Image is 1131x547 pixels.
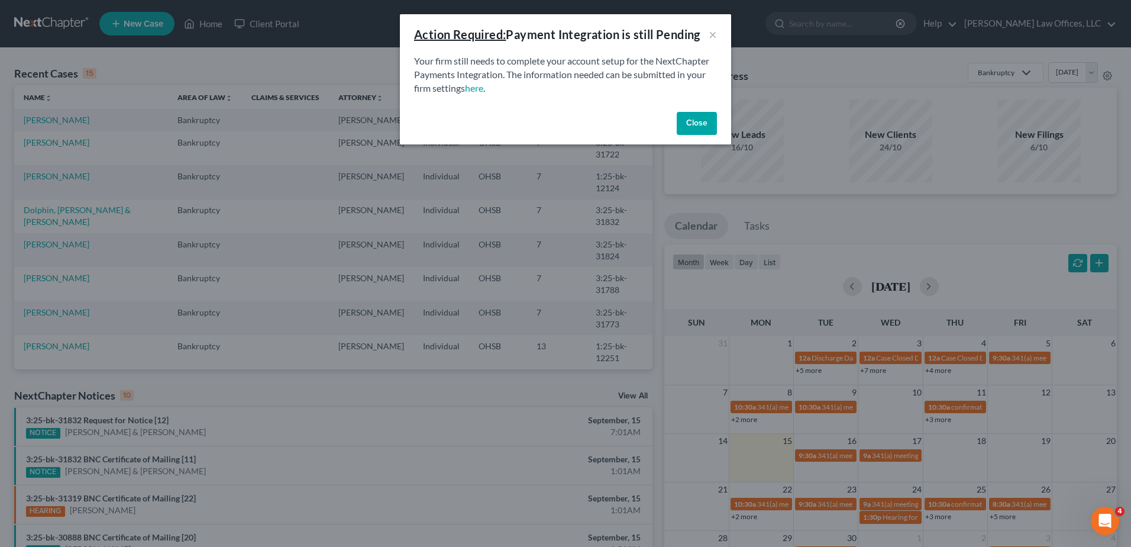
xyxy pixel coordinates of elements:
[414,54,717,95] p: Your firm still needs to complete your account setup for the NextChapter Payments Integration. Th...
[1091,507,1119,535] iframe: Intercom live chat
[465,82,483,94] a: here
[414,26,700,43] div: Payment Integration is still Pending
[1115,507,1124,516] span: 4
[709,27,717,41] button: ×
[677,112,717,136] button: Close
[414,27,506,41] u: Action Required:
